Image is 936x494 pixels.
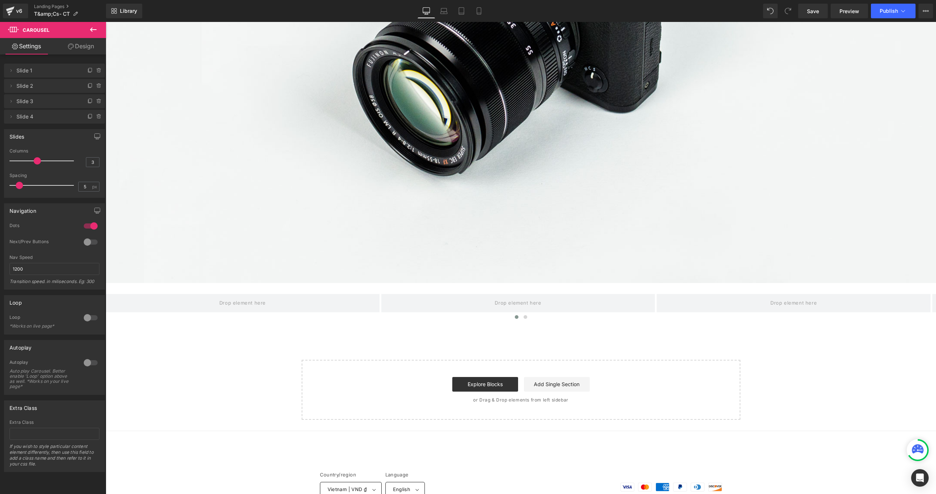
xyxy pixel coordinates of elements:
a: Add Single Section [418,355,484,370]
a: Laptop [435,4,453,18]
a: New Library [106,4,142,18]
div: Dots [10,223,76,230]
button: English [280,460,320,475]
div: v6 [15,6,24,16]
div: Extra Class [10,401,37,411]
p: or Drag & Drop elements from left sidebar [208,376,623,381]
a: Desktop [418,4,435,18]
span: Slide 2 [16,79,78,93]
span: Publish [880,8,898,14]
div: Autoplay [10,359,76,367]
button: More [918,4,933,18]
a: Design [54,38,107,54]
div: *Works on live page* [10,324,75,329]
span: px [92,184,98,189]
button: Redo [781,4,795,18]
span: Slide 3 [16,94,78,108]
button: Undo [763,4,778,18]
a: Mobile [470,4,488,18]
span: Save [807,7,819,15]
span: Slide 1 [16,64,78,78]
a: v6 [3,4,28,18]
div: Autoplay [10,340,31,351]
span: English [287,464,305,471]
span: Carousel [23,27,49,33]
button: Publish [871,4,916,18]
span: Vietnam | VND ₫ [222,464,261,471]
button: Vietnam | VND ₫ [214,460,276,475]
div: Slides [10,129,24,140]
h2: Country/region [214,449,276,457]
div: If you wish to style particular content element differently, then use this field to add a class n... [10,444,99,472]
a: Tablet [453,4,470,18]
h2: Language [280,449,320,457]
div: Navigation [10,204,36,214]
div: Spacing [10,173,99,178]
div: Loop [10,295,22,306]
div: Auto play Carousel. Better enable 'Loop' option above as well. *Works on your live page* [10,369,75,389]
div: Transition speed. in miliseconds. Eg: 300 [10,279,99,289]
div: Extra Class [10,420,99,425]
div: Loop [10,314,76,322]
span: Library [120,8,137,14]
a: Preview [831,4,868,18]
div: Columns [10,148,99,154]
span: Slide 4 [16,110,78,124]
div: Nav Speed [10,255,99,260]
a: Landing Pages [34,4,106,10]
div: Open Intercom Messenger [911,469,929,487]
span: T&amp;Cs- CT [34,11,70,17]
div: Next/Prev Buttons [10,239,76,246]
a: Explore Blocks [347,355,412,370]
span: Preview [839,7,859,15]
